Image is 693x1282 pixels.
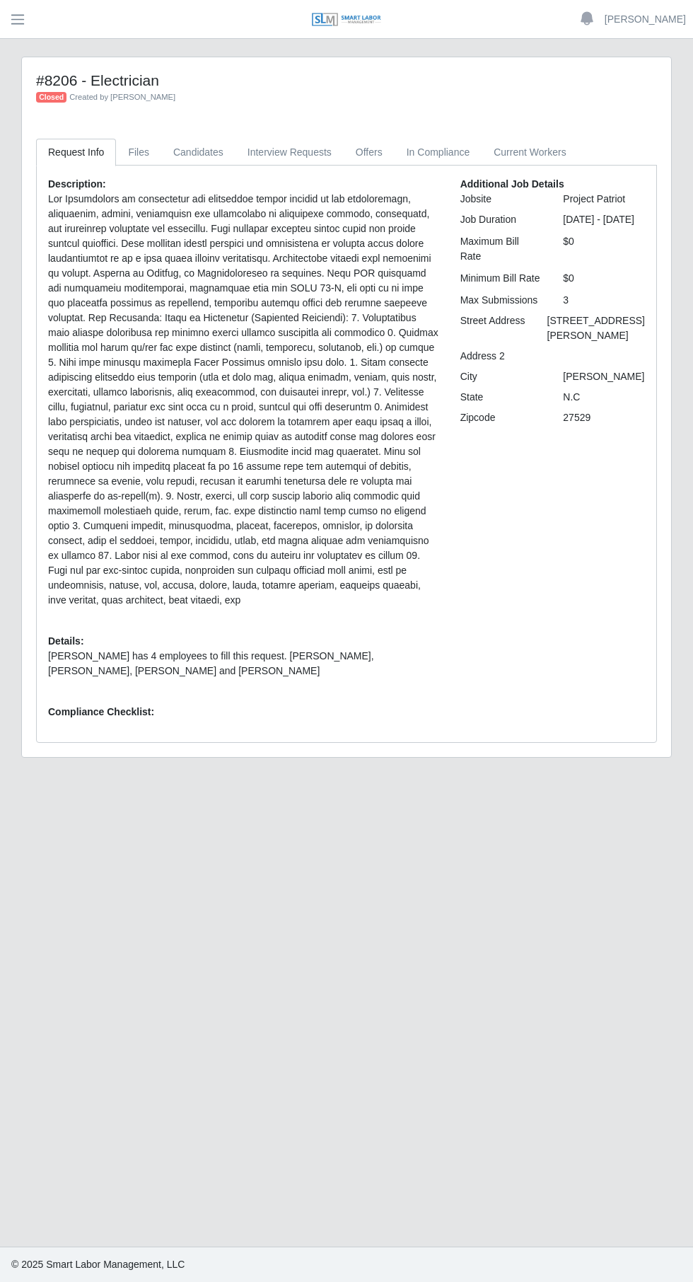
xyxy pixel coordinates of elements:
a: Interview Requests [235,139,344,166]
div: Job Duration [450,212,553,227]
b: Details: [48,635,84,647]
div: Project Patriot [552,192,656,207]
div: Minimum Bill Rate [450,271,553,286]
b: Description: [48,178,106,190]
a: Candidates [161,139,235,166]
a: In Compliance [395,139,482,166]
div: 27529 [552,410,656,425]
div: $0 [552,271,656,286]
div: Maximum Bill Rate [450,234,553,264]
a: Request Info [36,139,116,166]
div: $0 [552,234,656,264]
div: N.C [552,390,656,405]
div: City [450,369,553,384]
p: [PERSON_NAME] has 4 employees to fill this request. [PERSON_NAME], [PERSON_NAME], [PERSON_NAME] a... [48,649,439,678]
div: [STREET_ADDRESS][PERSON_NAME] [537,313,656,343]
span: Created by [PERSON_NAME] [69,93,175,101]
div: Zipcode [450,410,553,425]
span: © 2025 Smart Labor Management, LLC [11,1259,185,1270]
img: SLM Logo [311,12,382,28]
h4: #8206 - Electrician [36,71,496,89]
div: [PERSON_NAME] [552,369,656,384]
div: State [450,390,553,405]
a: Files [116,139,161,166]
a: Offers [344,139,395,166]
p: Lor Ipsumdolors am consectetur adi elitseddoe tempor incidid ut lab etdoloremagn, aliquaenim, adm... [48,192,439,608]
b: Additional Job Details [460,178,564,190]
div: 3 [552,293,656,308]
div: Jobsite [450,192,553,207]
span: Closed [36,92,66,103]
div: Street Address [450,313,537,343]
a: [PERSON_NAME] [605,12,686,27]
b: Compliance Checklist: [48,706,154,717]
div: [DATE] - [DATE] [552,212,656,227]
a: Current Workers [482,139,578,166]
div: Address 2 [450,349,553,364]
div: Max Submissions [450,293,553,308]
